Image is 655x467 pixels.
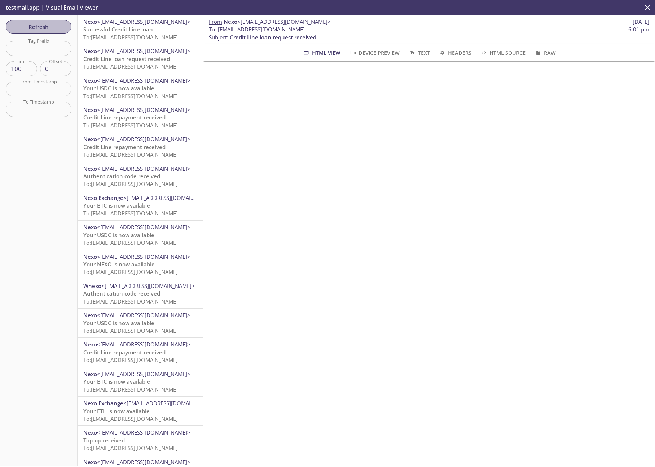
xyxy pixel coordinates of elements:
span: Your ETH is now available [83,407,150,415]
div: Nexo<[EMAIL_ADDRESS][DOMAIN_NAME]>Your BTC is now availableTo:[EMAIL_ADDRESS][DOMAIN_NAME] [78,367,203,396]
span: : [209,18,331,26]
span: : [EMAIL_ADDRESS][DOMAIN_NAME] [209,26,305,33]
span: Nexo [83,135,97,143]
span: Subject [209,34,227,41]
div: Nexo<[EMAIL_ADDRESS][DOMAIN_NAME]>Top-up receivedTo:[EMAIL_ADDRESS][DOMAIN_NAME] [78,426,203,455]
span: To: [EMAIL_ADDRESS][DOMAIN_NAME] [83,415,178,422]
span: Nexo [83,311,97,319]
span: Wnexo [83,282,101,289]
span: To: [EMAIL_ADDRESS][DOMAIN_NAME] [83,180,178,187]
span: To: [EMAIL_ADDRESS][DOMAIN_NAME] [83,356,178,363]
span: Your USDC is now available [83,84,154,92]
span: HTML Source [480,48,526,57]
span: To: [EMAIL_ADDRESS][DOMAIN_NAME] [83,298,178,305]
div: Nexo<[EMAIL_ADDRESS][DOMAIN_NAME]>Credit Line repayment receivedTo:[EMAIL_ADDRESS][DOMAIN_NAME] [78,132,203,161]
span: Device Preview [349,48,400,57]
span: Your USDC is now available [83,231,154,239]
button: Refresh [6,20,71,34]
span: <[EMAIL_ADDRESS][DOMAIN_NAME]> [101,282,195,289]
span: <[EMAIL_ADDRESS][DOMAIN_NAME]> [237,18,331,25]
span: <[EMAIL_ADDRESS][DOMAIN_NAME]> [97,429,190,436]
div: Nexo<[EMAIL_ADDRESS][DOMAIN_NAME]>Your NEXO is now availableTo:[EMAIL_ADDRESS][DOMAIN_NAME] [78,250,203,279]
span: <[EMAIL_ADDRESS][DOMAIN_NAME]> [97,370,190,377]
span: Nexo [83,341,97,348]
span: Nexo [83,165,97,172]
span: From [209,18,222,25]
span: To: [EMAIL_ADDRESS][DOMAIN_NAME] [83,34,178,41]
span: Refresh [12,22,66,31]
span: To: [EMAIL_ADDRESS][DOMAIN_NAME] [83,327,178,334]
span: Top-up received [83,437,125,444]
span: To: [EMAIL_ADDRESS][DOMAIN_NAME] [83,63,178,70]
div: Nexo<[EMAIL_ADDRESS][DOMAIN_NAME]>Your USDC is now availableTo:[EMAIL_ADDRESS][DOMAIN_NAME] [78,309,203,337]
span: To [209,26,215,33]
span: Nexo [83,106,97,113]
span: Nexo Exchange [83,194,123,201]
span: <[EMAIL_ADDRESS][DOMAIN_NAME]> [123,400,217,407]
div: Nexo<[EMAIL_ADDRESS][DOMAIN_NAME]>Credit Line repayment receivedTo:[EMAIL_ADDRESS][DOMAIN_NAME] [78,338,203,367]
p: : [209,26,649,41]
span: Your USDC is now available [83,319,154,327]
span: <[EMAIL_ADDRESS][DOMAIN_NAME]> [97,47,190,54]
div: Nexo<[EMAIL_ADDRESS][DOMAIN_NAME]>Your USDC is now availableTo:[EMAIL_ADDRESS][DOMAIN_NAME] [78,221,203,249]
span: Credit Line repayment received [83,114,166,121]
span: Nexo [83,429,97,436]
span: Headers [439,48,471,57]
span: Credit Line repayment received [83,349,166,356]
span: [DATE] [633,18,649,26]
span: <[EMAIL_ADDRESS][DOMAIN_NAME]> [97,341,190,348]
span: To: [EMAIL_ADDRESS][DOMAIN_NAME] [83,151,178,158]
span: To: [EMAIL_ADDRESS][DOMAIN_NAME] [83,444,178,451]
span: Credit Line loan request received [83,55,170,62]
div: Nexo<[EMAIL_ADDRESS][DOMAIN_NAME]>Your USDC is now availableTo:[EMAIL_ADDRESS][DOMAIN_NAME] [78,74,203,103]
span: <[EMAIL_ADDRESS][DOMAIN_NAME]> [97,18,190,25]
div: Nexo<[EMAIL_ADDRESS][DOMAIN_NAME]>Credit Line loan request receivedTo:[EMAIL_ADDRESS][DOMAIN_NAME] [78,44,203,73]
span: Text [408,48,430,57]
span: Raw [534,48,555,57]
span: Your BTC is now available [83,378,150,385]
span: Nexo [224,18,237,25]
span: <[EMAIL_ADDRESS][DOMAIN_NAME]> [97,135,190,143]
span: Nexo [83,47,97,54]
span: Nexo [83,253,97,260]
span: To: [EMAIL_ADDRESS][DOMAIN_NAME] [83,122,178,129]
span: 6:01 pm [628,26,649,33]
span: Your BTC is now available [83,202,150,209]
span: Nexo Exchange [83,400,123,407]
span: Credit Line loan request received [230,34,316,41]
span: Successful Credit Line loan [83,26,153,33]
span: <[EMAIL_ADDRESS][DOMAIN_NAME]> [97,223,190,231]
div: Nexo<[EMAIL_ADDRESS][DOMAIN_NAME]>Authentication code receivedTo:[EMAIL_ADDRESS][DOMAIN_NAME] [78,162,203,191]
span: <[EMAIL_ADDRESS][DOMAIN_NAME]> [97,458,190,466]
span: Authentication code received [83,290,160,297]
div: Nexo<[EMAIL_ADDRESS][DOMAIN_NAME]>Successful Credit Line loanTo:[EMAIL_ADDRESS][DOMAIN_NAME] [78,15,203,44]
span: testmail [6,4,28,12]
span: Your NEXO is now available [83,261,155,268]
span: Nexo [83,458,97,466]
span: <[EMAIL_ADDRESS][DOMAIN_NAME]> [97,253,190,260]
div: Wnexo<[EMAIL_ADDRESS][DOMAIN_NAME]>Authentication code receivedTo:[EMAIL_ADDRESS][DOMAIN_NAME] [78,279,203,308]
span: <[EMAIL_ADDRESS][DOMAIN_NAME]> [97,106,190,113]
span: <[EMAIL_ADDRESS][DOMAIN_NAME]> [97,165,190,172]
span: Authentication code received [83,173,160,180]
span: To: [EMAIL_ADDRESS][DOMAIN_NAME] [83,239,178,246]
div: Nexo Exchange<[EMAIL_ADDRESS][DOMAIN_NAME]>Your ETH is now availableTo:[EMAIL_ADDRESS][DOMAIN_NAME] [78,397,203,425]
span: To: [EMAIL_ADDRESS][DOMAIN_NAME] [83,92,178,100]
span: To: [EMAIL_ADDRESS][DOMAIN_NAME] [83,268,178,275]
span: Nexo [83,77,97,84]
span: Nexo [83,18,97,25]
span: Nexo [83,223,97,231]
div: Nexo Exchange<[EMAIL_ADDRESS][DOMAIN_NAME]>Your BTC is now availableTo:[EMAIL_ADDRESS][DOMAIN_NAME] [78,191,203,220]
span: <[EMAIL_ADDRESS][DOMAIN_NAME]> [123,194,217,201]
span: <[EMAIL_ADDRESS][DOMAIN_NAME]> [97,311,190,319]
div: Nexo<[EMAIL_ADDRESS][DOMAIN_NAME]>Credit Line repayment receivedTo:[EMAIL_ADDRESS][DOMAIN_NAME] [78,103,203,132]
span: HTML View [302,48,340,57]
span: To: [EMAIL_ADDRESS][DOMAIN_NAME] [83,210,178,217]
span: Nexo [83,370,97,377]
span: To: [EMAIL_ADDRESS][DOMAIN_NAME] [83,386,178,393]
span: Credit Line repayment received [83,143,166,150]
span: <[EMAIL_ADDRESS][DOMAIN_NAME]> [97,77,190,84]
